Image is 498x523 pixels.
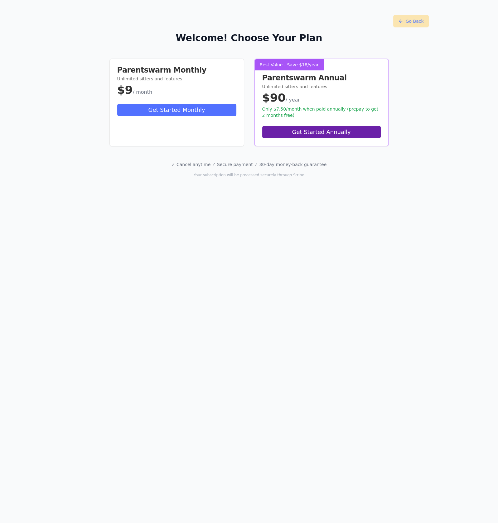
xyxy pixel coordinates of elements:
[133,89,152,95] span: / month
[262,83,381,90] p: Unlimited sitters and features
[70,161,429,168] p: ✓ Cancel anytime ✓ Secure payment ✓ 30-day money-back guarantee
[255,59,324,70] div: Best Value - Save $18/year
[262,106,381,118] div: Only $7.50/month when paid annually (prepay to get 2 months free)
[117,83,133,96] span: $9
[262,126,381,138] button: Get Started Annually
[117,66,236,74] h3: Parentswarm Monthly
[262,91,286,104] span: $90
[117,76,236,82] p: Unlimited sitters and features
[393,15,429,27] button: Go Back
[286,97,300,103] span: / year
[262,74,381,82] h3: Parentswarm Annual
[117,104,236,116] button: Get Started Monthly
[70,32,429,44] h2: Welcome! Choose Your Plan
[70,173,429,178] p: Your subscription will be processed securely through Stripe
